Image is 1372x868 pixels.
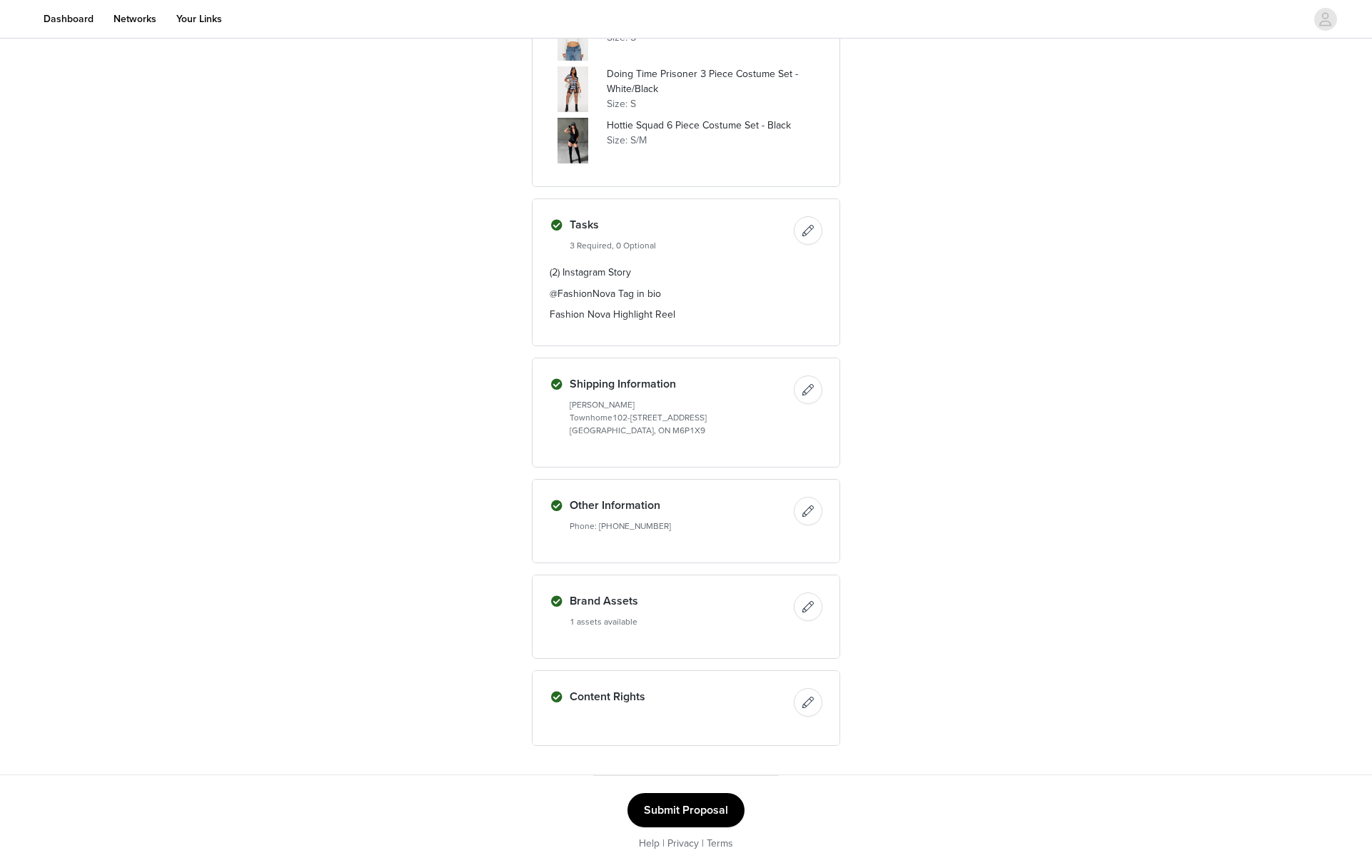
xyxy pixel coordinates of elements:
[550,288,661,300] span: @FashionNova Tag in bio
[570,592,788,610] h4: Brand Assets
[662,837,665,849] span: |
[550,266,631,278] span: (2) Instagram Story
[570,239,788,252] h5: 3 Required, 0 Optional
[532,479,840,563] div: Other Information
[639,837,660,849] a: Help
[570,688,788,705] h4: Content Rights
[702,837,704,849] span: |
[570,497,788,514] h4: Other Information
[532,358,840,468] div: Shipping Information
[607,96,822,111] p: Size: S
[168,3,231,35] a: Your Links
[35,3,102,35] a: Dashboard
[570,520,788,533] h5: Phone: [PHONE_NUMBER]
[627,793,745,827] button: Submit Proposal
[532,198,840,346] div: Tasks
[667,837,699,849] a: Privacy
[532,575,840,659] div: Brand Assets
[570,615,788,628] h5: 1 assets available
[707,837,733,849] a: Terms
[607,66,822,96] p: Doing Time Prisoner 3 Piece Costume Set - White/Black
[607,133,822,148] p: Size: S/M
[105,3,165,35] a: Networks
[570,398,788,437] h5: [PERSON_NAME] Townhome102-[STREET_ADDRESS] [GEOGRAPHIC_DATA], ON M6P1X9
[532,670,840,746] div: Content Rights
[550,308,675,321] span: Fashion Nova Highlight Reel
[570,216,788,233] h4: Tasks
[607,118,822,133] p: Hottie Squad 6 Piece Costume Set - Black
[1318,8,1332,31] div: avatar
[570,375,788,393] h4: Shipping Information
